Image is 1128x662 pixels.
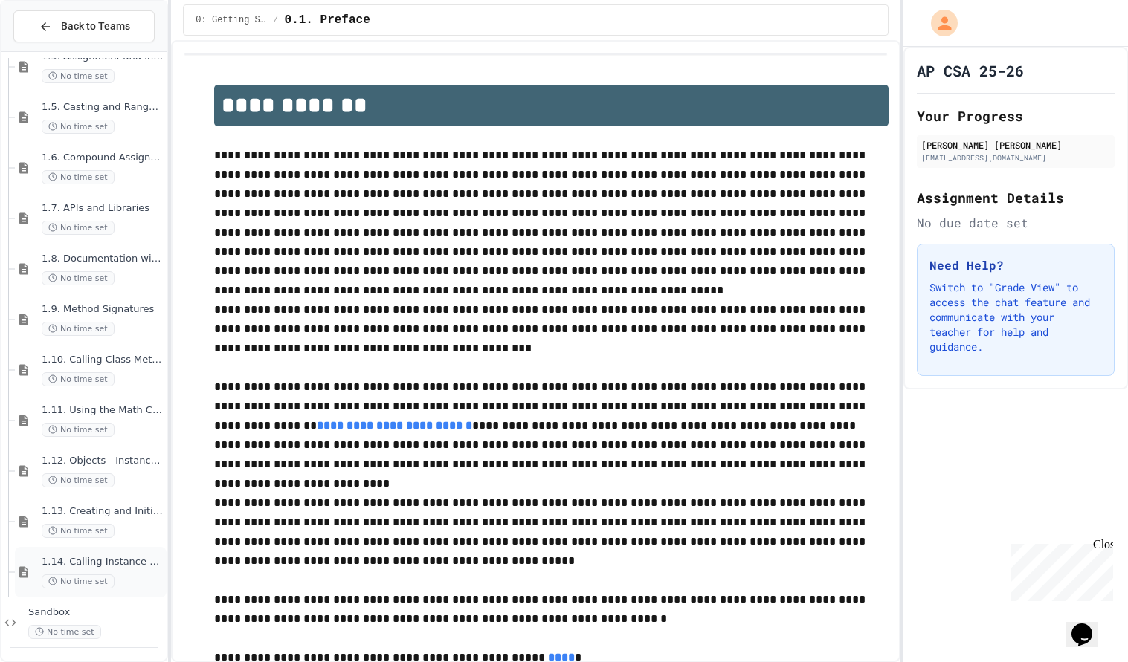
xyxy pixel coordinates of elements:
[42,120,115,134] span: No time set
[42,423,115,437] span: No time set
[42,152,164,164] span: 1.6. Compound Assignment Operators
[929,256,1102,274] h3: Need Help?
[42,202,164,215] span: 1.7. APIs and Libraries
[917,187,1115,208] h2: Assignment Details
[42,322,115,336] span: No time set
[1066,603,1113,647] iframe: chat widget
[13,10,155,42] button: Back to Teams
[915,6,961,40] div: My Account
[917,60,1024,81] h1: AP CSA 25-26
[42,253,164,265] span: 1.8. Documentation with Comments and Preconditions
[42,524,115,538] span: No time set
[6,6,103,94] div: Chat with us now!Close
[921,152,1110,163] div: [EMAIL_ADDRESS][DOMAIN_NAME]
[196,14,267,26] span: 0: Getting Started
[42,473,115,487] span: No time set
[1005,538,1113,601] iframe: chat widget
[28,606,164,619] span: Sandbox
[61,19,130,34] span: Back to Teams
[42,556,164,568] span: 1.14. Calling Instance Methods
[42,455,164,467] span: 1.12. Objects - Instances of Classes
[42,372,115,386] span: No time set
[42,221,115,235] span: No time set
[42,69,115,83] span: No time set
[42,505,164,518] span: 1.13. Creating and Initializing Objects: Constructors
[28,625,101,639] span: No time set
[42,354,164,366] span: 1.10. Calling Class Methods
[42,404,164,417] span: 1.11. Using the Math Class
[273,14,278,26] span: /
[42,303,164,316] span: 1.9. Method Signatures
[921,138,1110,152] div: [PERSON_NAME] [PERSON_NAME]
[929,280,1102,354] p: Switch to "Grade View" to access the chat feature and communicate with your teacher for help and ...
[285,11,370,29] span: 0.1. Preface
[917,214,1115,232] div: No due date set
[917,106,1115,126] h2: Your Progress
[42,271,115,285] span: No time set
[42,101,164,114] span: 1.5. Casting and Ranges of Values
[42,574,115,588] span: No time set
[42,170,115,184] span: No time set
